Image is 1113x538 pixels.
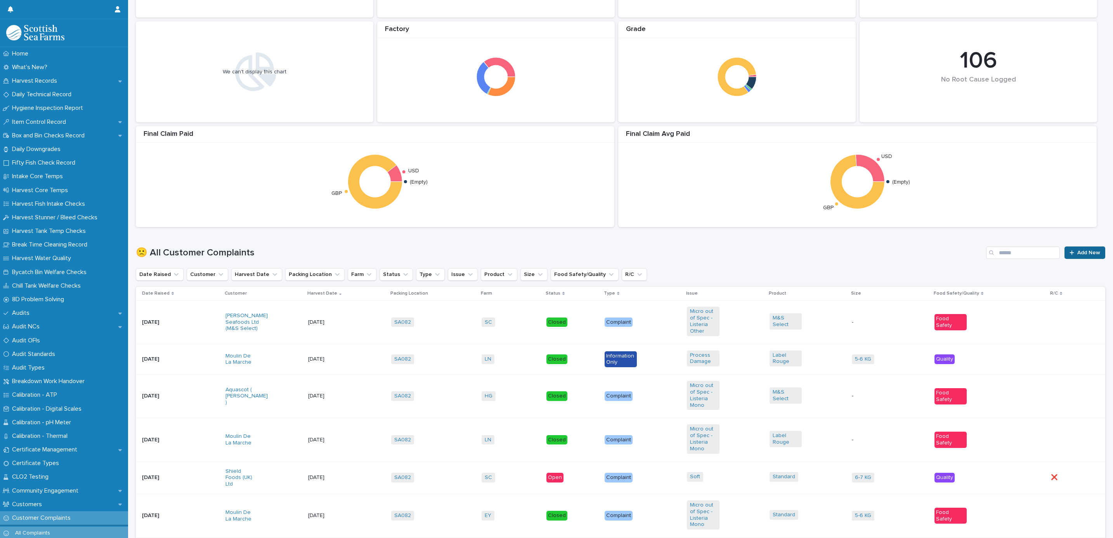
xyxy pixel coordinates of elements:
[485,356,491,363] a: LN
[481,268,517,281] button: Product
[410,179,428,185] text: (Empty)
[142,319,174,326] p: [DATE]
[394,474,411,481] a: SA082
[934,473,955,482] div: Quality
[855,474,871,481] a: 6-7 KG
[546,391,567,401] div: Closed
[546,511,567,521] div: Closed
[855,512,871,519] a: 5-6 KG
[142,437,174,443] p: [DATE]
[9,132,91,139] p: Box and Bin Checks Record
[225,468,258,488] a: Shield Foods (UK) Ltd
[9,173,69,180] p: Intake Core Temps
[9,118,72,126] p: Item Control Record
[873,47,1084,75] div: 106
[1051,473,1059,481] p: ❌
[773,352,799,365] a: Label Rouge
[9,391,63,399] p: Calibration - ATP
[9,501,48,508] p: Customers
[851,289,861,298] p: Size
[136,130,614,143] div: Final Claim Paid
[9,64,54,71] p: What's New?
[873,76,1084,100] div: No Root Cause Logged
[934,388,967,404] div: Food Safety
[485,474,492,481] a: SC
[690,474,700,480] a: Soft
[377,25,615,38] div: Factory
[485,512,491,519] a: EY
[142,289,170,298] p: Date Raised
[394,356,411,363] a: SA082
[773,432,799,446] a: Label Rouge
[9,487,85,495] p: Community Engagement
[9,446,83,453] p: Certificate Management
[225,509,258,522] a: Moulin De La Marche
[225,312,268,332] a: [PERSON_NAME] Seafoods Ltd (M&S Select)
[136,418,1105,462] tr: [DATE]Moulin De La Marche [DATE]SA082 LN ClosedComplaintMicro out of Spec - Listeria Mono Label R...
[485,319,492,326] a: SC
[9,159,81,167] p: Fifty Fish Check Record
[225,353,258,366] a: Moulin De La Marche
[686,289,698,298] p: Issue
[605,351,637,368] div: Information Only
[1064,246,1105,259] a: Add New
[6,25,64,40] img: mMrefqRFQpe26GRNOUkG
[9,432,74,440] p: Calibration - Thermal
[348,268,376,281] button: Farm
[9,50,35,57] p: Home
[769,289,786,298] p: Product
[9,91,78,98] p: Daily Technical Record
[308,356,340,363] p: [DATE]
[9,337,46,344] p: Audit OFIs
[9,460,65,467] p: Certificate Types
[934,289,979,298] p: Food Safety/Quality
[394,512,411,519] a: SA082
[225,433,258,446] a: Moulin De La Marche
[690,426,716,452] a: Micro out of Spec - Listeria Mono
[142,512,174,519] p: [DATE]
[986,246,1060,259] input: Search
[852,393,884,399] p: -
[9,146,67,153] p: Daily Downgrades
[308,319,340,326] p: [DATE]
[9,323,46,330] p: Audit NCs
[546,435,567,445] div: Closed
[773,512,795,518] a: Standard
[934,314,967,330] div: Food Safety
[9,514,77,522] p: Customer Complaints
[622,268,647,281] button: R/C
[308,512,340,519] p: [DATE]
[136,344,1105,375] tr: [DATE]Moulin De La Marche [DATE]SA082 LN ClosedInformation OnlyProcess Damage Label Rouge 5-6 KG ...
[481,289,492,298] p: Farm
[142,356,174,363] p: [DATE]
[9,473,55,481] p: CLO2 Testing
[9,255,77,262] p: Harvest Water Quality
[136,494,1105,537] tr: [DATE]Moulin De La Marche [DATE]SA082 EY ClosedComplaintMicro out of Spec - Listeria Mono Standar...
[9,227,92,235] p: Harvest Tank Temp Checks
[546,354,567,364] div: Closed
[331,191,342,196] text: GBP
[136,268,184,281] button: Date Raised
[520,268,548,281] button: Size
[9,214,104,221] p: Harvest Stunner / Bleed Checks
[394,393,411,399] a: SA082
[605,435,633,445] div: Complaint
[934,354,955,364] div: Quality
[9,200,91,208] p: Harvest Fish Intake Checks
[881,154,892,159] text: USD
[285,268,345,281] button: Packing Location
[546,473,563,482] div: Open
[9,296,70,303] p: 8D Problem Solving
[1050,289,1058,298] p: R/C
[9,351,61,358] p: Audit Standards
[136,375,1105,418] tr: [DATE]Aquascot ( [PERSON_NAME] ) [DATE]SA082 HG ClosedComplaintMicro out of Spec - Listeria Mono ...
[773,389,799,402] a: M&S Select
[9,241,94,248] p: Break Time Cleaning Record
[187,268,228,281] button: Customer
[9,269,93,276] p: Bycatch Bin Welfare Checks
[1077,250,1100,255] span: Add New
[9,405,88,413] p: Calibration - Digital Scales
[605,318,633,327] div: Complaint
[604,289,615,298] p: Type
[823,205,834,210] text: GBP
